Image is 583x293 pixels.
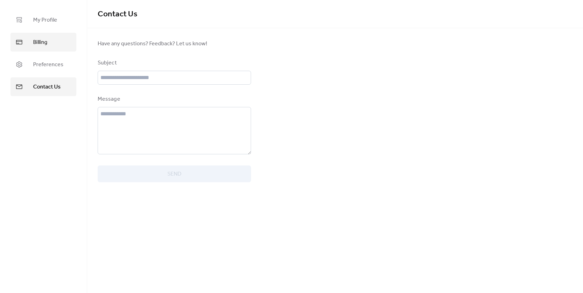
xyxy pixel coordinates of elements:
[33,83,61,91] span: Contact Us
[10,33,76,52] a: Billing
[98,7,137,22] span: Contact Us
[10,55,76,74] a: Preferences
[10,77,76,96] a: Contact Us
[10,10,76,29] a: My Profile
[33,38,47,47] span: Billing
[33,61,63,69] span: Preferences
[33,16,57,24] span: My Profile
[98,95,250,103] div: Message
[98,40,251,48] span: Have any questions? Feedback? Let us know!
[98,59,250,67] div: Subject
